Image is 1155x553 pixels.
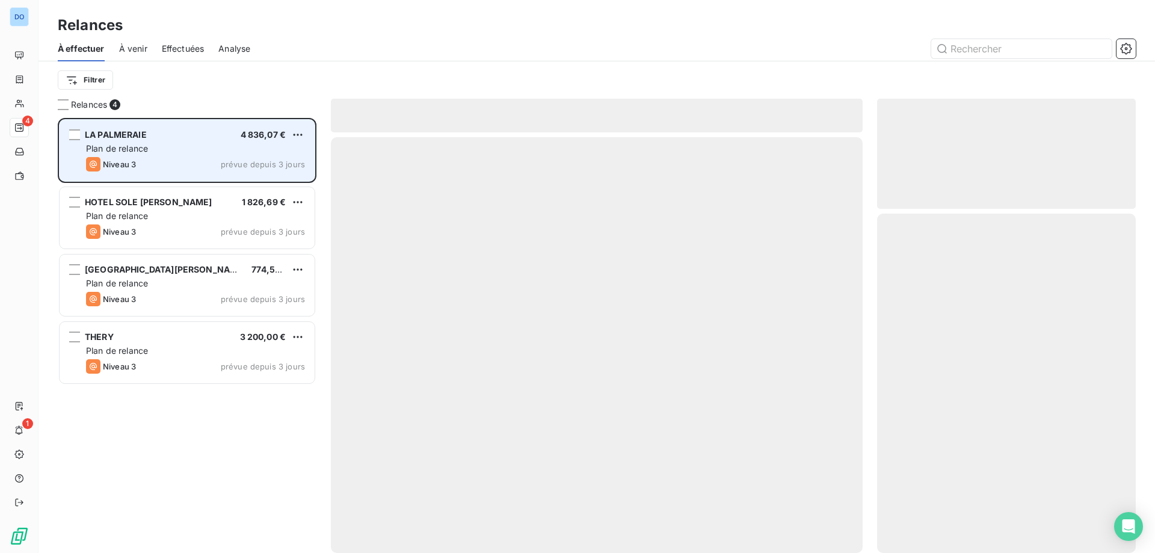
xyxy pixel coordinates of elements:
span: prévue depuis 3 jours [221,294,305,304]
span: prévue depuis 3 jours [221,362,305,371]
span: Effectuées [162,43,205,55]
span: 4 [22,116,33,126]
span: 3 200,00 € [240,332,286,342]
span: prévue depuis 3 jours [221,227,305,236]
a: 4 [10,118,28,137]
span: 4 [109,99,120,110]
div: DO [10,7,29,26]
span: À effectuer [58,43,105,55]
h3: Relances [58,14,123,36]
span: Plan de relance [86,345,148,356]
img: Logo LeanPay [10,527,29,546]
span: Niveau 3 [103,227,136,236]
span: 774,51 € [251,264,286,274]
span: 1 826,69 € [242,197,286,207]
span: LA PALMERAIE [85,129,147,140]
span: Plan de relance [86,278,148,288]
span: À venir [119,43,147,55]
span: Plan de relance [86,143,148,153]
span: prévue depuis 3 jours [221,159,305,169]
span: Relances [71,99,107,111]
span: Plan de relance [86,211,148,221]
span: HOTEL SOLE [PERSON_NAME] [85,197,212,207]
button: Filtrer [58,70,113,90]
div: Open Intercom Messenger [1114,512,1143,541]
span: [GEOGRAPHIC_DATA][PERSON_NAME] [85,264,247,274]
div: grid [58,118,316,553]
span: Niveau 3 [103,362,136,371]
span: THERY [85,332,114,342]
span: Niveau 3 [103,294,136,304]
span: 4 836,07 € [241,129,286,140]
span: Analyse [218,43,250,55]
span: 1 [22,418,33,429]
span: Niveau 3 [103,159,136,169]
input: Rechercher [931,39,1112,58]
